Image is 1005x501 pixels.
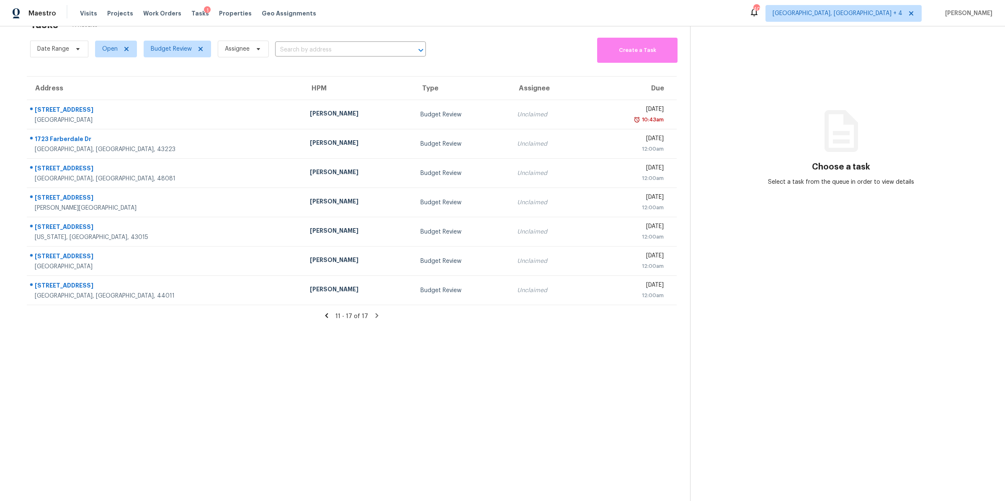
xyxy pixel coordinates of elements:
div: Unclaimed [517,228,581,236]
img: Overdue Alarm Icon [634,116,640,124]
div: [US_STATE], [GEOGRAPHIC_DATA], 43015 [35,233,296,242]
div: [GEOGRAPHIC_DATA], [GEOGRAPHIC_DATA], 43223 [35,145,296,154]
div: [STREET_ADDRESS] [35,105,296,116]
span: Budget Review [151,45,192,53]
div: Unclaimed [517,198,581,207]
div: [STREET_ADDRESS] [35,193,296,204]
span: Create a Task [601,46,673,55]
th: HPM [303,77,413,100]
div: Budget Review [420,257,504,265]
div: Unclaimed [517,140,581,148]
div: Unclaimed [517,110,581,119]
div: [DATE] [595,134,664,145]
div: Budget Review [420,110,504,119]
span: Open [102,45,118,53]
span: 11 - 17 of 17 [335,313,368,319]
div: [GEOGRAPHIC_DATA], [GEOGRAPHIC_DATA], 44011 [35,292,296,300]
div: [GEOGRAPHIC_DATA] [35,262,296,271]
div: [GEOGRAPHIC_DATA] [35,116,296,124]
div: 1723 Farberdale Dr [35,135,296,145]
span: [PERSON_NAME] [942,9,992,18]
div: Budget Review [420,198,504,207]
div: [PERSON_NAME][GEOGRAPHIC_DATA] [35,204,296,212]
div: [DATE] [595,281,664,291]
button: Open [415,44,427,56]
span: Work Orders [143,9,181,18]
div: 12:00am [595,145,664,153]
div: 12:00am [595,262,664,270]
div: [STREET_ADDRESS] [35,164,296,175]
button: Create a Task [597,38,678,63]
div: [DATE] [595,105,664,116]
div: Unclaimed [517,257,581,265]
div: [DATE] [595,222,664,233]
div: Select a task from the queue in order to view details [766,178,917,186]
span: [GEOGRAPHIC_DATA], [GEOGRAPHIC_DATA] + 4 [773,9,902,18]
span: Tasks [191,10,209,16]
div: [PERSON_NAME] [310,109,407,120]
span: Properties [219,9,252,18]
h2: Tasks [30,21,58,29]
div: 10:43am [640,116,664,124]
div: [GEOGRAPHIC_DATA], [GEOGRAPHIC_DATA], 48081 [35,175,296,183]
th: Address [27,77,303,100]
th: Assignee [510,77,588,100]
th: Due [588,77,677,100]
div: [PERSON_NAME] [310,197,407,208]
div: Budget Review [420,169,504,177]
div: Unclaimed [517,169,581,177]
input: Search by address [275,44,402,57]
span: Visits [80,9,97,18]
h3: Choose a task [812,163,870,171]
div: [DATE] [595,164,664,174]
div: [PERSON_NAME] [310,139,407,149]
div: 12:00am [595,291,664,300]
div: [DATE] [595,252,664,262]
div: Budget Review [420,286,504,295]
div: [PERSON_NAME] [310,168,407,178]
div: [DATE] [595,193,664,203]
th: Type [414,77,510,100]
span: Maestro [28,9,56,18]
div: 1 [204,6,211,15]
span: Projects [107,9,133,18]
div: Unclaimed [517,286,581,295]
div: [PERSON_NAME] [310,256,407,266]
div: 12:00am [595,203,664,212]
span: Geo Assignments [262,9,316,18]
div: 40 [753,5,759,13]
div: [STREET_ADDRESS] [35,281,296,292]
div: Budget Review [420,140,504,148]
div: [STREET_ADDRESS] [35,252,296,262]
div: [STREET_ADDRESS] [35,223,296,233]
span: Date Range [37,45,69,53]
div: [PERSON_NAME] [310,285,407,295]
div: 12:00am [595,233,664,241]
div: 12:00am [595,174,664,182]
div: [PERSON_NAME] [310,226,407,237]
span: Assignee [225,45,250,53]
div: Budget Review [420,228,504,236]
